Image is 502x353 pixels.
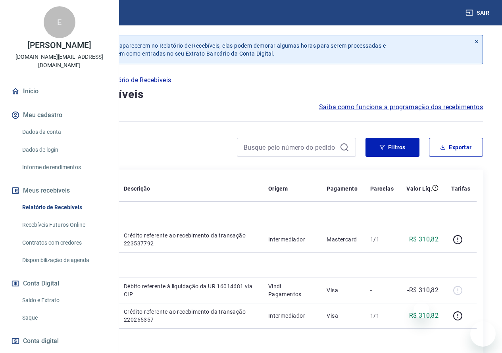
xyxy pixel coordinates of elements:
[6,53,112,69] p: [DOMAIN_NAME][EMAIL_ADDRESS][DOMAIN_NAME]
[327,312,358,320] p: Visa
[470,321,496,347] iframe: Botão para abrir a janela de mensagens
[124,308,256,324] p: Crédito referente ao recebimento da transação 220265357
[429,138,483,157] button: Exportar
[327,235,358,243] p: Mastercard
[124,185,150,193] p: Descrição
[27,41,91,50] p: [PERSON_NAME]
[327,286,358,294] p: Visa
[409,235,439,244] p: R$ 310,82
[268,282,314,298] p: Vindi Pagamentos
[43,42,386,58] p: Após o envio das liquidações aparecerem no Relatório de Recebíveis, elas podem demorar algumas ho...
[19,199,109,216] a: Relatório de Recebíveis
[19,217,109,233] a: Recebíveis Futuros Online
[268,312,314,320] p: Intermediador
[464,6,492,20] button: Sair
[268,185,288,193] p: Origem
[409,311,439,320] p: R$ 310,82
[103,75,171,85] p: Relatório de Recebíveis
[23,336,59,347] span: Conta digital
[124,231,256,247] p: Crédito referente ao recebimento da transação 223537792
[365,138,419,157] button: Filtros
[370,312,394,320] p: 1/1
[19,235,109,251] a: Contratos com credores
[19,159,109,176] a: Informe de rendimentos
[19,142,109,158] a: Dados de login
[319,102,483,112] a: Saiba como funciona a programação dos recebimentos
[370,235,394,243] p: 1/1
[19,252,109,268] a: Disponibilização de agenda
[244,141,337,153] input: Busque pelo número do pedido
[406,185,432,193] p: Valor Líq.
[327,185,358,193] p: Pagamento
[268,235,314,243] p: Intermediador
[124,282,256,298] p: Débito referente à liquidação da UR 16014681 via CIP
[451,185,470,193] p: Tarifas
[10,83,109,100] a: Início
[19,310,109,326] a: Saque
[19,87,483,102] h4: Relatório de Recebíveis
[414,302,429,318] iframe: Fechar mensagem
[10,106,109,124] button: Meu cadastro
[44,6,75,38] div: E
[10,182,109,199] button: Meus recebíveis
[407,285,439,295] p: -R$ 310,82
[19,124,109,140] a: Dados da conta
[370,286,394,294] p: -
[10,332,109,350] a: Conta digital
[370,185,394,193] p: Parcelas
[19,292,109,309] a: Saldo e Extrato
[10,275,109,292] button: Conta Digital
